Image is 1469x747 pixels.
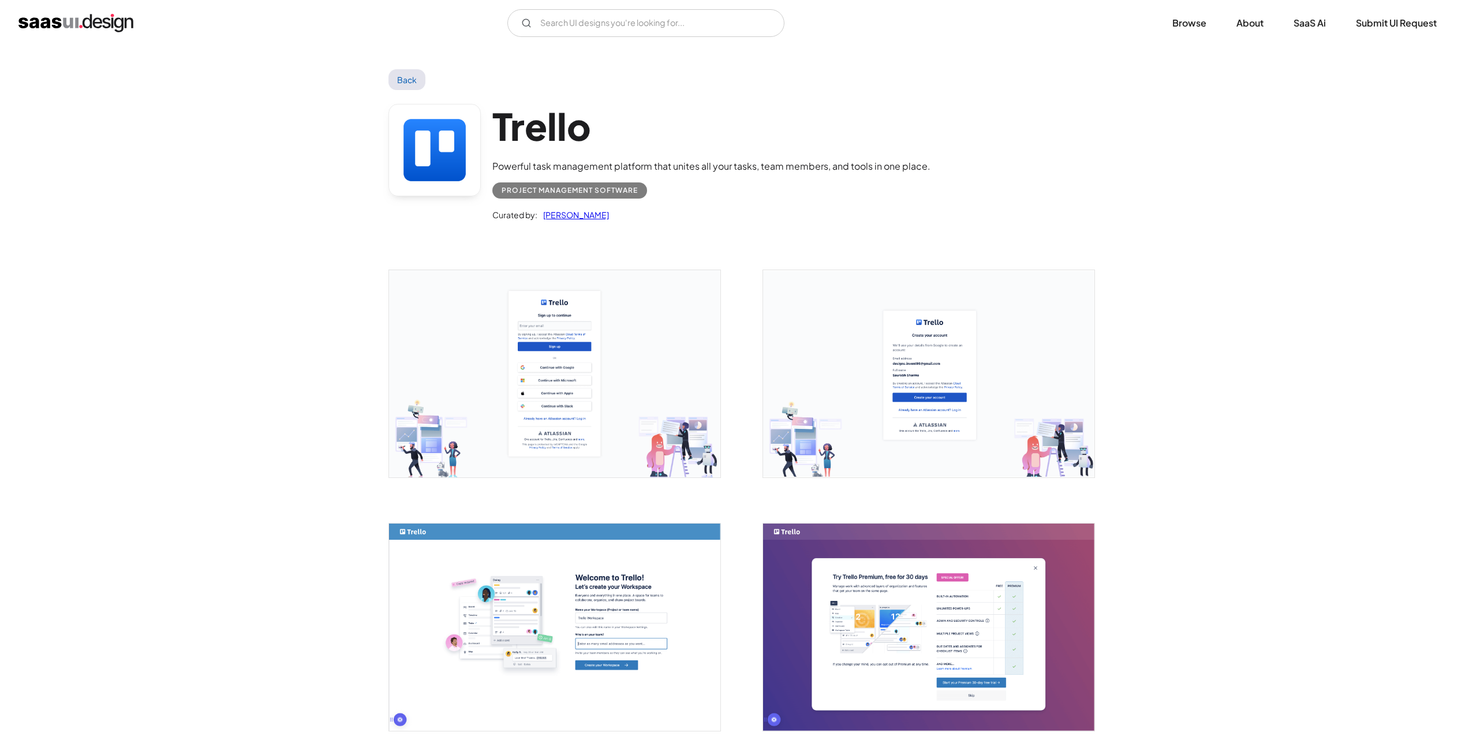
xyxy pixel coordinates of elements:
[388,69,426,90] a: Back
[763,524,1094,731] img: 64116e4f80fb8038082f03b1_Trello%20Plan%20Screen.png
[389,524,720,731] a: open lightbox
[1342,10,1451,36] a: Submit UI Request
[1223,10,1277,36] a: About
[1158,10,1220,36] a: Browse
[507,9,784,37] form: Email Form
[507,9,784,37] input: Search UI designs you're looking for...
[537,208,609,222] a: [PERSON_NAME]
[389,270,720,477] a: open lightbox
[18,14,133,32] a: home
[763,524,1094,731] a: open lightbox
[1280,10,1340,36] a: SaaS Ai
[492,159,930,173] div: Powerful task management platform that unites all your tasks, team members, and tools in one place.
[492,208,537,222] div: Curated by:
[502,184,638,197] div: Project Management Software
[763,270,1094,477] img: 64116e03364ff41e33f563e5_Trello%20Create%20Account%20Screen.png
[389,270,720,477] img: 64116de9c79370055f888f95_Trello%20Signup%20Screen.png
[492,104,930,148] h1: Trello
[389,524,720,731] img: 64116e03afb4f9fa812c64f6_Trello%20Create%20Workspace%20Screen.png
[763,270,1094,477] a: open lightbox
